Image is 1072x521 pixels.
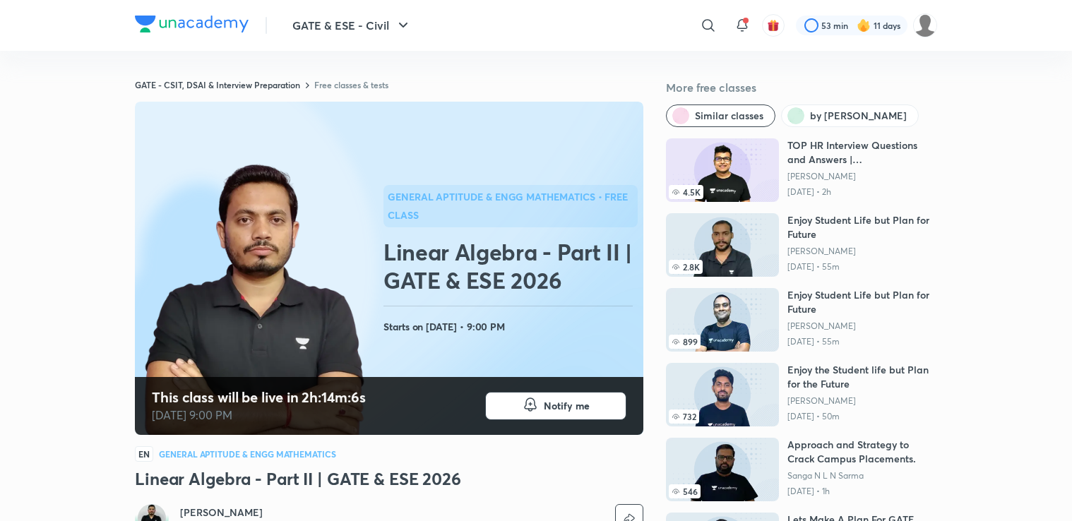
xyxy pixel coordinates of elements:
[666,104,775,127] button: Similar classes
[152,407,365,424] p: [DATE] 9:00 PM
[810,109,907,123] span: by Aman Raj
[666,79,937,96] h5: More free classes
[787,288,937,316] h6: Enjoy Student Life but Plan for Future
[787,171,937,182] a: [PERSON_NAME]
[669,185,703,199] span: 4.5K
[135,16,249,32] img: Company Logo
[135,446,153,462] span: EN
[135,79,300,90] a: GATE - CSIT, DSAI & Interview Preparation
[669,335,701,349] span: 899
[767,19,780,32] img: avatar
[787,363,937,391] h6: Enjoy the Student life but Plan for the Future
[787,395,937,407] a: [PERSON_NAME]
[695,109,763,123] span: Similar classes
[762,14,785,37] button: avatar
[787,138,937,167] h6: TOP HR Interview Questions and Answers | [PERSON_NAME]
[787,213,937,241] h6: Enjoy Student Life but Plan for Future
[787,336,937,347] p: [DATE] • 55m
[383,318,638,336] h4: Starts on [DATE] • 9:00 PM
[787,470,937,481] a: Sanga N L N Sarma
[544,399,590,413] span: Notify me
[669,484,701,498] span: 546
[152,388,365,407] h4: This class will be live in 2h:14m:6s
[314,79,388,90] a: Free classes & tests
[135,467,643,490] h3: Linear Algebra - Part II | GATE & ESE 2026
[787,321,937,332] a: [PERSON_NAME]
[485,392,626,420] button: Notify me
[669,409,699,424] span: 732
[787,486,937,497] p: [DATE] • 1h
[857,18,871,32] img: streak
[787,261,937,273] p: [DATE] • 55m
[180,505,384,520] a: [PERSON_NAME]
[669,260,703,274] span: 2.8K
[913,13,937,37] img: Anjali kumari
[383,238,638,294] h2: Linear Algebra - Part II | GATE & ESE 2026
[135,16,249,36] a: Company Logo
[284,11,420,40] button: GATE & ESE - Civil
[159,450,336,458] h4: General Aptitude & Engg Mathematics
[787,411,937,422] p: [DATE] • 50m
[787,186,937,198] p: [DATE] • 2h
[787,438,937,466] h6: Approach and Strategy to Crack Campus Placements.
[787,246,937,257] a: [PERSON_NAME]
[781,104,919,127] button: by Aman Raj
